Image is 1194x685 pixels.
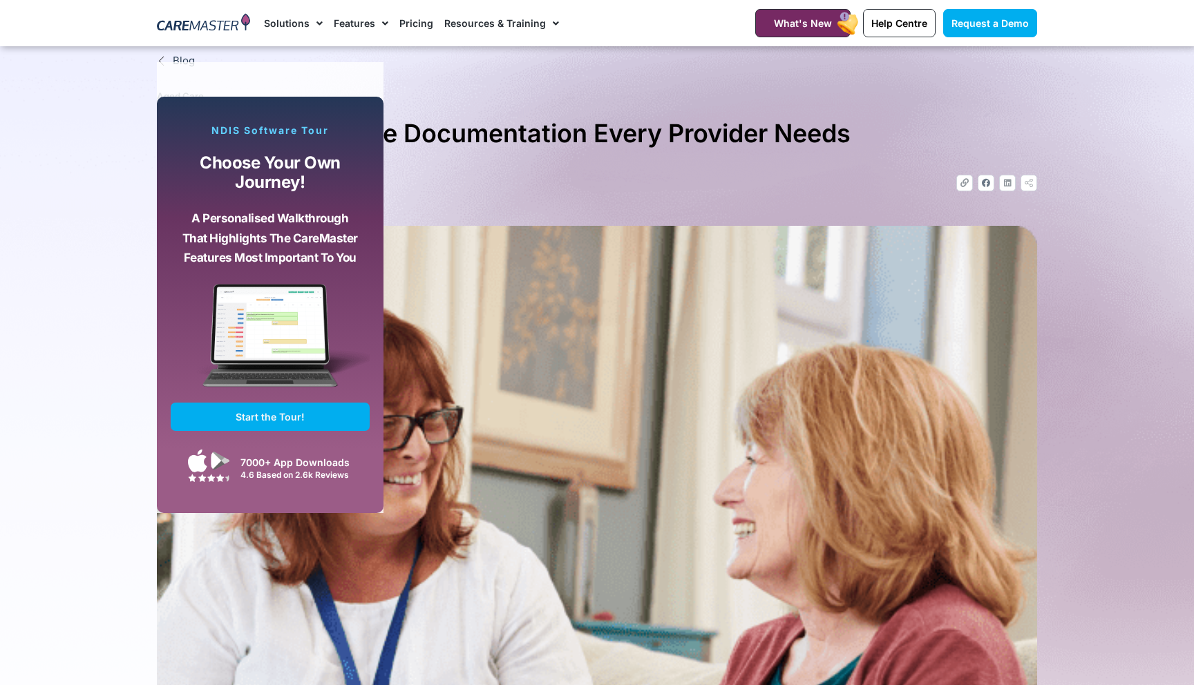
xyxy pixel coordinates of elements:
[755,9,851,37] a: What's New
[188,474,229,482] img: Google Play Store App Review Stars
[157,53,1037,69] a: Blog
[171,403,370,431] a: Start the Tour!
[240,455,363,470] div: 7000+ App Downloads
[774,17,832,29] span: What's New
[188,449,207,472] img: Apple App Store Icon
[169,53,195,69] span: Blog
[943,9,1037,37] a: Request a Demo
[171,284,370,403] img: CareMaster Software Mockup on Screen
[181,209,359,268] p: A personalised walkthrough that highlights the CareMaster features most important to you
[236,411,305,423] span: Start the Tour!
[211,450,230,471] img: Google Play App Icon
[240,470,363,480] div: 4.6 Based on 2.6k Reviews
[871,17,927,29] span: Help Centre
[157,13,250,34] img: CareMaster Logo
[863,9,936,37] a: Help Centre
[157,113,1037,154] h1: Essential Aged Care Documentation Every Provider Needs
[171,124,370,137] p: NDIS Software Tour
[951,17,1029,29] span: Request a Demo
[181,153,359,193] p: Choose your own journey!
